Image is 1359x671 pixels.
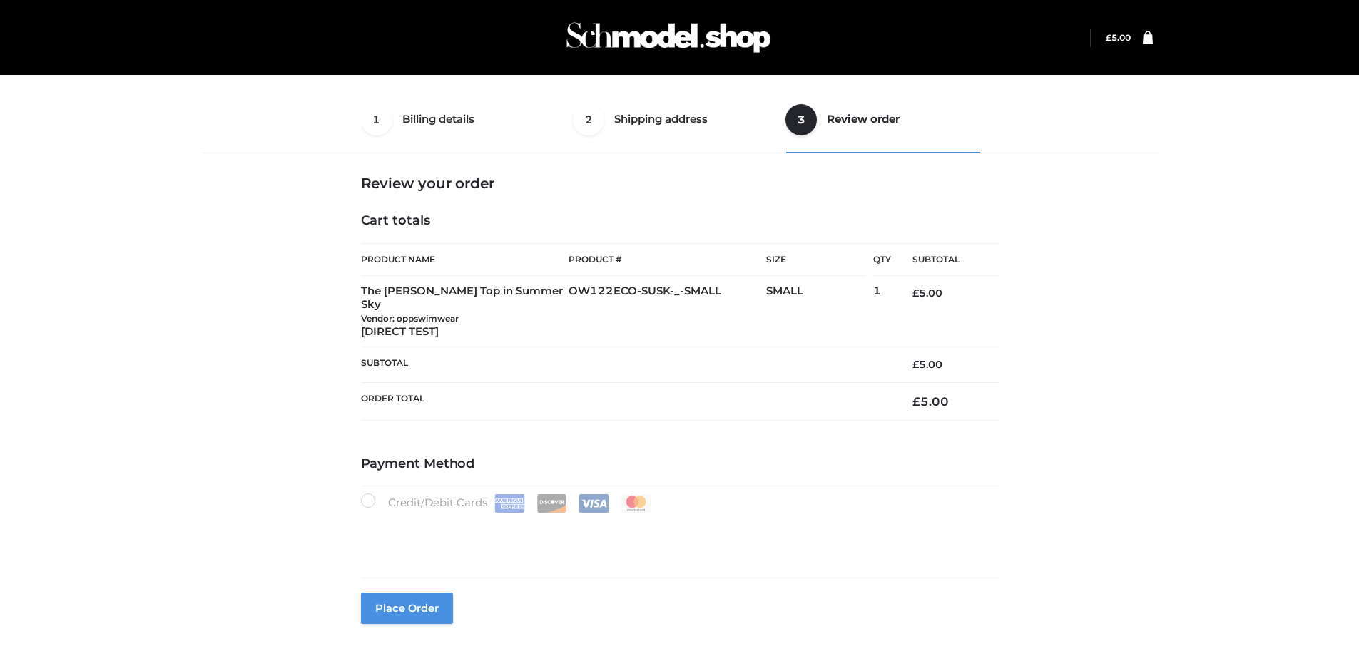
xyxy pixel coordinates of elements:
td: OW122ECO-SUSK-_-SMALL [569,276,766,347]
small: Vendor: oppswimwear [361,313,459,324]
button: Place order [361,593,453,624]
h4: Payment Method [361,456,999,472]
span: £ [1106,32,1111,43]
th: Size [766,244,866,276]
th: Product Name [361,243,569,276]
img: Visa [579,494,609,513]
th: Subtotal [361,347,892,382]
th: Qty [873,243,891,276]
iframe: Secure payment input frame [358,510,996,562]
th: Subtotal [891,244,998,276]
td: The [PERSON_NAME] Top in Summer Sky [DIRECT TEST] [361,276,569,347]
label: Credit/Debit Cards [361,493,653,513]
td: 1 [873,276,891,347]
bdi: 5.00 [912,394,949,409]
img: Schmodel Admin 964 [561,9,775,66]
h4: Cart totals [361,213,999,229]
th: Order Total [361,382,892,420]
bdi: 5.00 [912,358,942,371]
span: £ [912,358,919,371]
span: £ [912,287,919,299]
img: Discover [536,494,567,513]
bdi: 5.00 [912,287,942,299]
bdi: 5.00 [1106,32,1131,43]
a: £5.00 [1106,32,1131,43]
span: £ [912,394,920,409]
h3: Review your order [361,175,999,192]
img: Amex [494,494,525,513]
th: Product # [569,243,766,276]
img: Mastercard [621,494,651,513]
td: SMALL [766,276,873,347]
